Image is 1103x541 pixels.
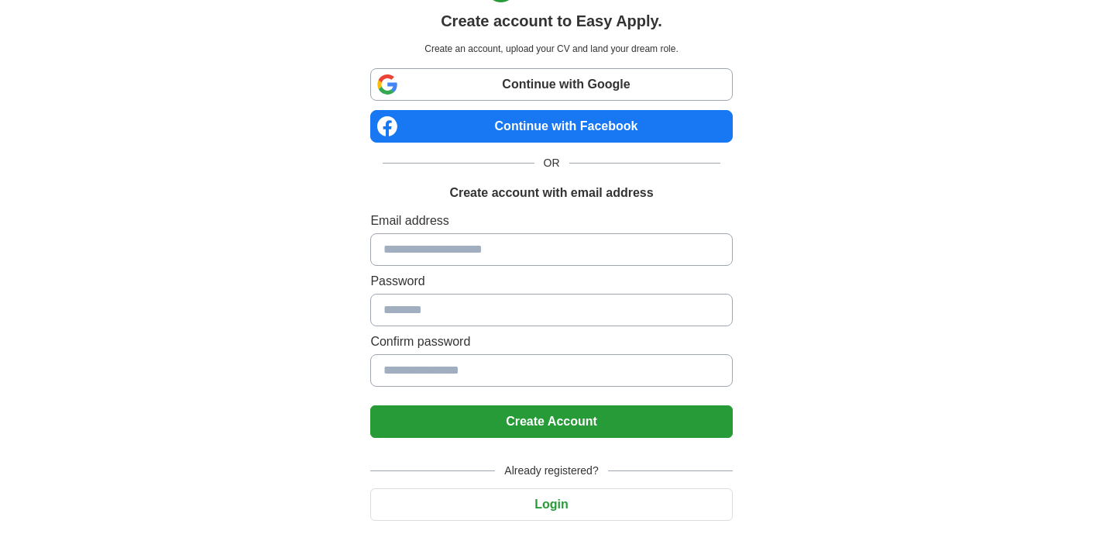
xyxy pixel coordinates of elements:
[534,155,569,171] span: OR
[370,488,732,521] button: Login
[370,498,732,511] a: Login
[370,68,732,101] a: Continue with Google
[373,42,729,56] p: Create an account, upload your CV and land your dream role.
[370,333,732,351] label: Confirm password
[441,9,662,33] h1: Create account to Easy Apply.
[449,184,653,202] h1: Create account with email address
[370,110,732,143] a: Continue with Facebook
[370,272,732,291] label: Password
[370,405,732,438] button: Create Account
[495,463,607,479] span: Already registered?
[370,212,732,230] label: Email address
